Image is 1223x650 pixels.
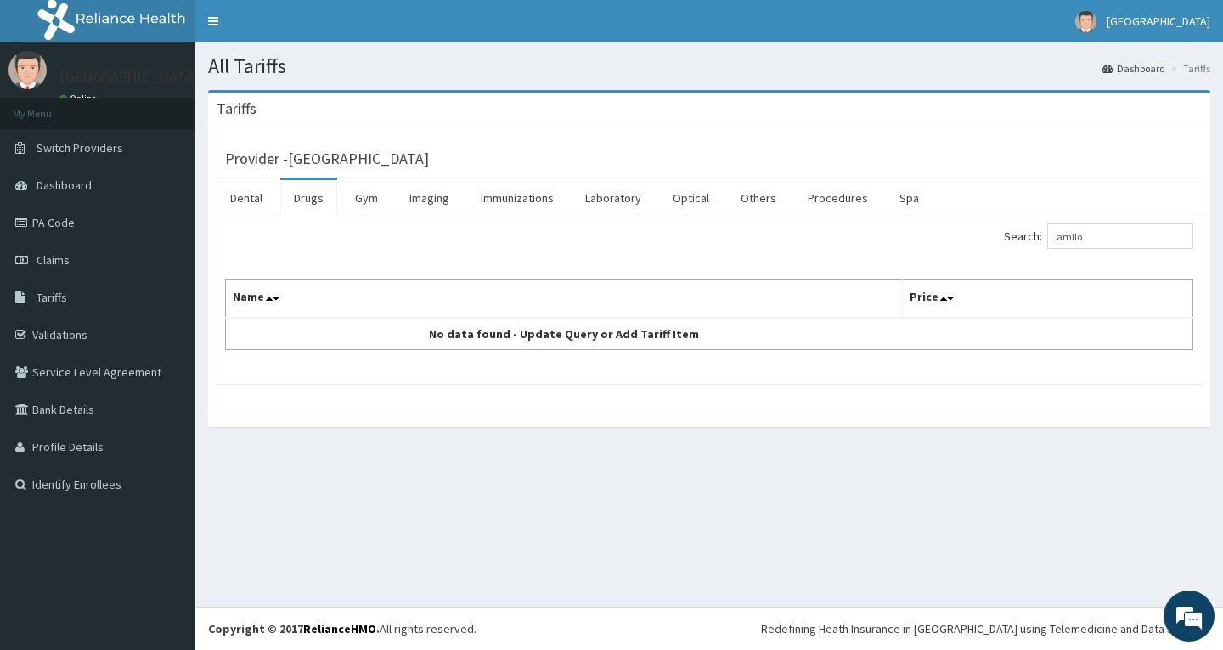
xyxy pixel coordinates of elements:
th: Price [903,280,1193,319]
li: Tariffs [1167,61,1210,76]
img: User Image [1075,11,1096,32]
footer: All rights reserved. [195,607,1223,650]
label: Search: [1004,223,1193,249]
input: Search: [1047,223,1193,249]
td: No data found - Update Query or Add Tariff Item [226,318,903,350]
a: Gym [341,180,392,216]
a: Laboratory [572,180,655,216]
img: User Image [8,51,47,89]
h3: Tariffs [217,101,256,116]
a: Dashboard [1102,61,1165,76]
span: Claims [37,252,70,268]
span: Tariffs [37,290,67,305]
a: RelianceHMO [303,621,376,636]
h1: All Tariffs [208,55,1210,77]
a: Dental [217,180,276,216]
div: Redefining Heath Insurance in [GEOGRAPHIC_DATA] using Telemedicine and Data Science! [761,620,1210,637]
p: [GEOGRAPHIC_DATA] [59,69,200,84]
a: Procedures [794,180,882,216]
a: Spa [886,180,933,216]
h3: Provider - [GEOGRAPHIC_DATA] [225,151,429,167]
a: Drugs [280,180,337,216]
span: Switch Providers [37,140,123,155]
span: Dashboard [37,178,92,193]
span: [GEOGRAPHIC_DATA] [1107,14,1210,29]
a: Imaging [396,180,463,216]
a: Immunizations [467,180,567,216]
strong: Copyright © 2017 . [208,621,380,636]
a: Online [59,93,100,105]
a: Optical [659,180,723,216]
a: Others [727,180,790,216]
th: Name [226,280,903,319]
